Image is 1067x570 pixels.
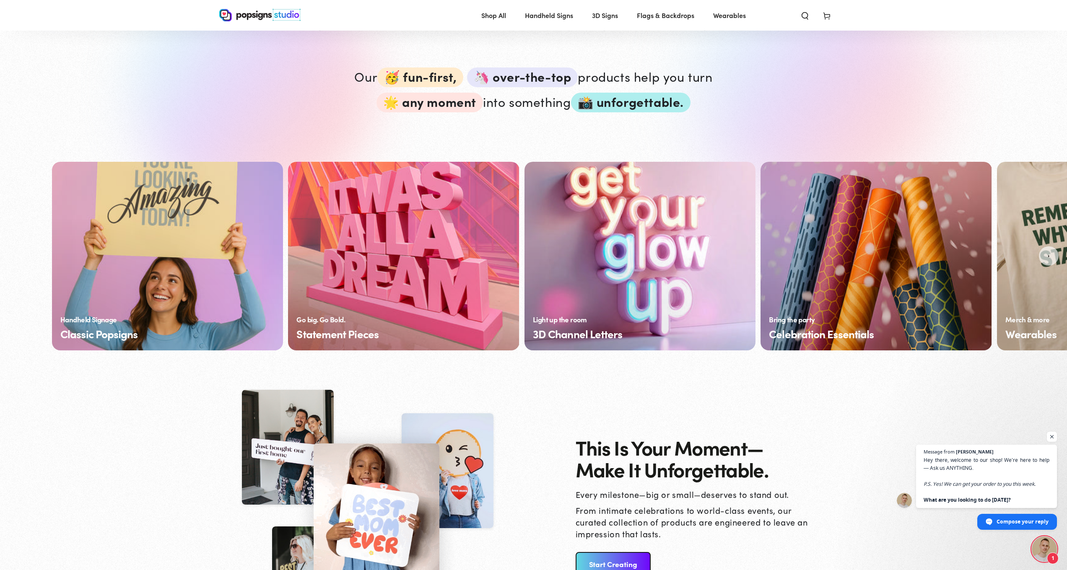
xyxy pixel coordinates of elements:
p: Our products help you turn into something [345,62,722,112]
p: From intimate celebrations to world-class events, our curated collection of products are engineer... [576,504,810,539]
span: 1 [1047,552,1059,564]
a: Flags & Backdrops [631,4,701,26]
span: 🥳 fun-first, [377,67,463,87]
span: Wearables [713,9,746,21]
h2: This Is Your Moment— Make It Unforgettable. [576,436,810,480]
span: Hey there, welcome to our shop! We're here to help — Ask us ANYTHING. [924,456,1049,504]
a: 3D Signs [586,4,624,26]
span: Flags & Backdrops [637,9,694,21]
a: Handheld Signs [519,4,579,26]
span: Handheld Signs [525,9,573,21]
span: 🦄 over-the-top [467,67,578,87]
span: [PERSON_NAME] [956,449,994,454]
a: Wearables [707,4,752,26]
span: Compose your reply [997,514,1049,529]
a: Open chat [1032,536,1057,562]
button: Next [1039,246,1059,266]
span: 🌟 any moment [376,93,483,112]
a: Shop All [475,4,512,26]
span: 📸 unforgettable. [571,93,691,112]
p: Every milestone—big or small—deserves to stand out. [576,488,810,500]
span: 3D Signs [592,9,618,21]
span: Shop All [481,9,506,21]
summary: Search our site [794,6,816,24]
span: Message from [924,449,955,454]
